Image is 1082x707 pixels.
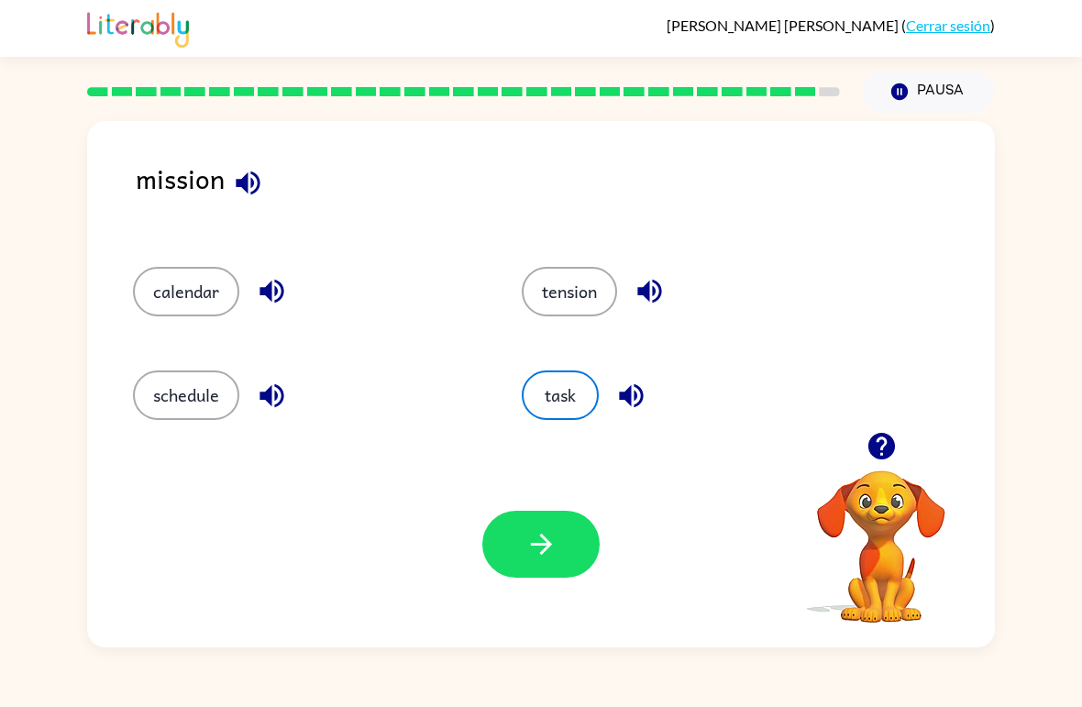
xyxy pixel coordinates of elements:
button: schedule [133,370,239,420]
button: task [522,370,599,420]
div: mission [136,158,995,230]
button: Pausa [862,71,995,113]
video: Tu navegador debe admitir la reproducción de archivos .mp4 para usar Literably. Intenta usar otro... [789,442,973,625]
span: [PERSON_NAME] [PERSON_NAME] [667,17,901,34]
button: calendar [133,267,239,316]
div: ( ) [667,17,995,34]
a: Cerrar sesión [906,17,990,34]
button: tension [522,267,617,316]
img: Literably [87,7,189,48]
